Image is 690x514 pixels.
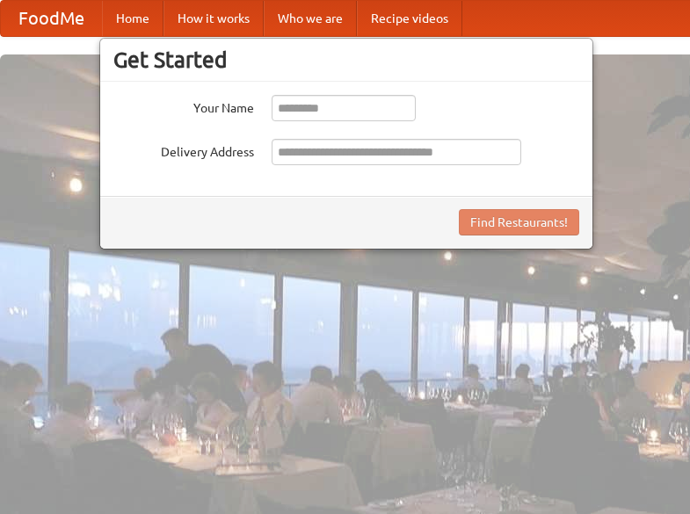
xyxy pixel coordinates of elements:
[459,209,579,235] button: Find Restaurants!
[113,139,254,161] label: Delivery Address
[1,1,102,36] a: FoodMe
[264,1,357,36] a: Who we are
[102,1,163,36] a: Home
[163,1,264,36] a: How it works
[357,1,462,36] a: Recipe videos
[113,47,579,73] h3: Get Started
[113,95,254,117] label: Your Name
